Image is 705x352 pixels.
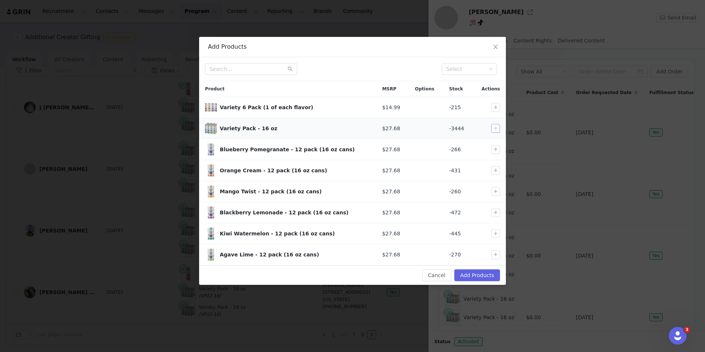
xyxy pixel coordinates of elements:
img: limeagave.png [205,249,217,260]
button: Close [485,37,506,58]
span: -260 [449,188,461,196]
span: -445 [449,230,461,238]
span: -472 [449,209,461,217]
span: $27.68 [382,230,400,238]
div: Agave Lime - 12 pack (16 oz cans) [220,251,370,259]
input: Search... [205,63,297,75]
span: -270 [449,251,461,259]
span: $27.68 [382,251,400,259]
span: Mango Twist - 12 pack (16 oz cans) [205,186,217,197]
span: $27.68 [382,167,400,175]
i: icon: search [288,66,293,72]
div: Blackberry Lemonade - 12 pack (16 oz cans) [220,209,370,217]
img: blueberrypom1.png [205,144,217,155]
span: Variety Pack - 16 oz [205,122,217,134]
button: Cancel [422,269,451,281]
div: Variety 6 Pack (1 of each flavor) [220,104,370,111]
div: Variety Pack - 16 oz [220,125,370,132]
span: -431 [449,167,461,175]
img: mangotwist_1.png [205,186,217,197]
span: $27.68 [382,125,400,132]
div: Actions [473,81,506,97]
span: Product [205,86,225,92]
span: $27.68 [382,188,400,196]
span: $14.99 [382,104,400,111]
button: Add Products [454,269,500,281]
span: Agave Lime - 12 pack (16 oz cans) [205,249,217,260]
span: Blueberry Pomegranate - 12 pack (16 oz cans) [205,144,217,155]
div: Kiwi Watermelon - 12 pack (16 oz cans) [220,230,370,238]
div: Mango Twist - 12 pack (16 oz cans) [220,188,370,196]
span: MSRP [382,86,396,92]
div: Blueberry Pomegranate - 12 pack (16 oz cans) [220,146,370,153]
span: -215 [449,104,461,111]
iframe: Intercom live chat [669,327,687,345]
img: kiwiwatermelon_1.png [205,228,217,239]
span: Stock [449,86,463,92]
span: -266 [449,146,461,153]
span: $27.68 [382,146,400,153]
span: -3444 [449,125,464,132]
span: Options [415,86,434,92]
div: Orange Cream - 12 pack (16 oz cans) [220,167,370,175]
span: Kiwi Watermelon - 12 pack (16 oz cans) [205,228,217,239]
i: icon: close [493,44,499,50]
img: blackberrylemonade.png [205,207,217,218]
div: Add Products [208,43,497,51]
div: Select [446,65,486,73]
img: 16ozassortednotray-smallerfilesize.png [205,122,217,134]
span: Orange Cream - 12 pack (16 oz cans) [205,165,217,176]
img: orangecream_1.png [205,165,217,176]
span: 3 [684,327,690,333]
span: $27.68 [382,209,400,217]
span: Blackberry Lemonade - 12 pack (16 oz cans) [205,207,217,218]
span: Variety 6 Pack (1 of each flavor) [205,101,217,113]
img: 6flavors.png [205,101,217,113]
i: icon: down [489,67,493,72]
